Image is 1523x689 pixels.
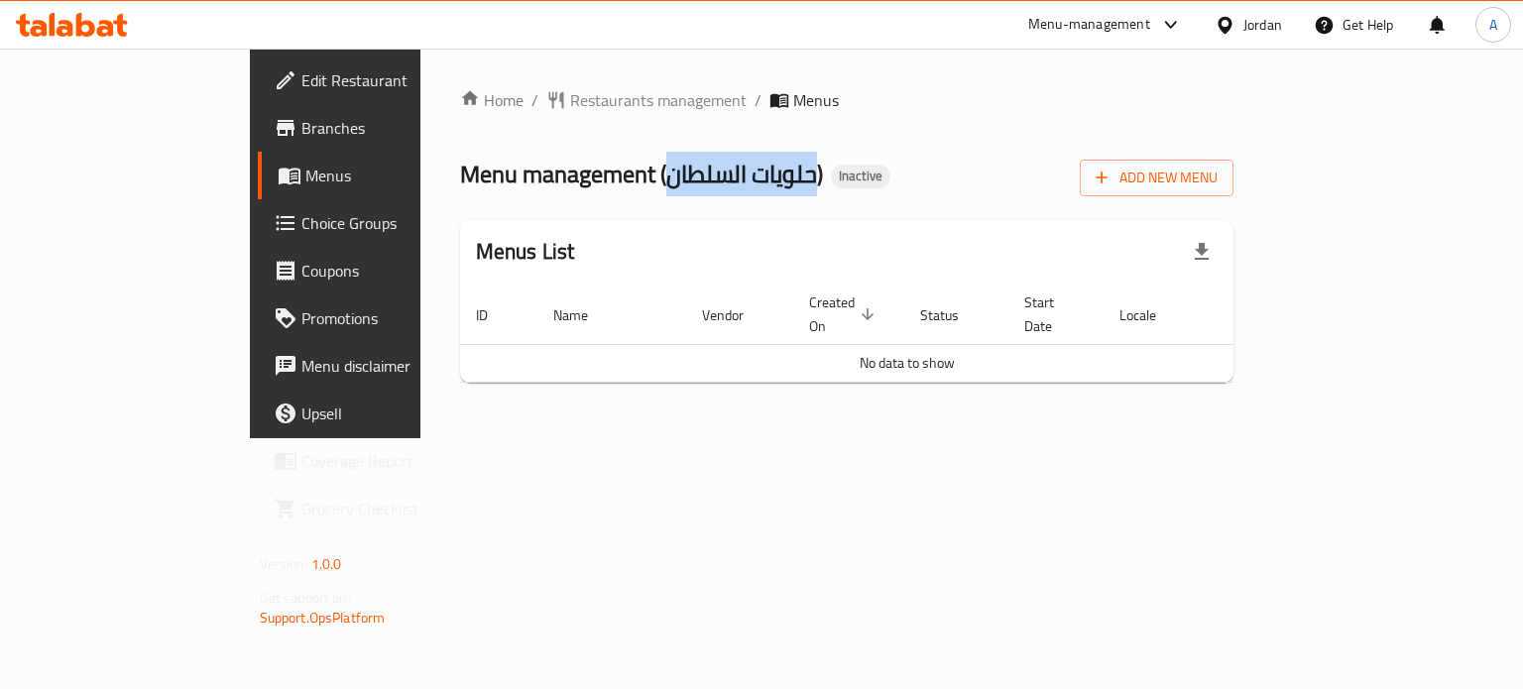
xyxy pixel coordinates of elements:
span: Coupons [301,259,489,283]
span: Version: [260,551,308,577]
span: Name [553,303,614,327]
a: Coverage Report [258,437,505,485]
a: Coupons [258,247,505,294]
span: Choice Groups [301,211,489,235]
span: Branches [301,116,489,140]
a: Menu disclaimer [258,342,505,390]
span: Inactive [831,168,890,184]
span: Menu management ( حلويات السلطان ) [460,152,823,196]
span: Grocery Checklist [301,497,489,520]
span: ID [476,303,514,327]
a: Upsell [258,390,505,437]
nav: breadcrumb [460,88,1234,112]
span: Menus [305,164,489,187]
span: Edit Restaurant [301,68,489,92]
span: Get support on: [260,585,351,611]
a: Restaurants management [546,88,747,112]
table: enhanced table [460,285,1354,383]
span: Locale [1119,303,1182,327]
th: Actions [1206,285,1354,345]
li: / [755,88,761,112]
span: Status [920,303,985,327]
a: Promotions [258,294,505,342]
a: Support.OpsPlatform [260,605,386,631]
div: Export file [1178,228,1226,276]
span: Vendor [702,303,769,327]
span: Restaurants management [570,88,747,112]
a: Grocery Checklist [258,485,505,532]
span: Menu disclaimer [301,354,489,378]
span: No data to show [860,350,955,376]
a: Menus [258,152,505,199]
span: Promotions [301,306,489,330]
div: Jordan [1243,14,1282,36]
span: Coverage Report [301,449,489,473]
span: Start Date [1024,290,1080,338]
span: 1.0.0 [311,551,342,577]
span: Add New Menu [1096,166,1218,190]
li: / [531,88,538,112]
button: Add New Menu [1080,160,1233,196]
h2: Menus List [476,237,575,267]
div: Inactive [831,165,890,188]
span: Created On [809,290,880,338]
div: Menu-management [1028,13,1150,37]
a: Branches [258,104,505,152]
span: A [1489,14,1497,36]
span: Upsell [301,402,489,425]
a: Choice Groups [258,199,505,247]
span: Menus [793,88,839,112]
a: Edit Restaurant [258,57,505,104]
